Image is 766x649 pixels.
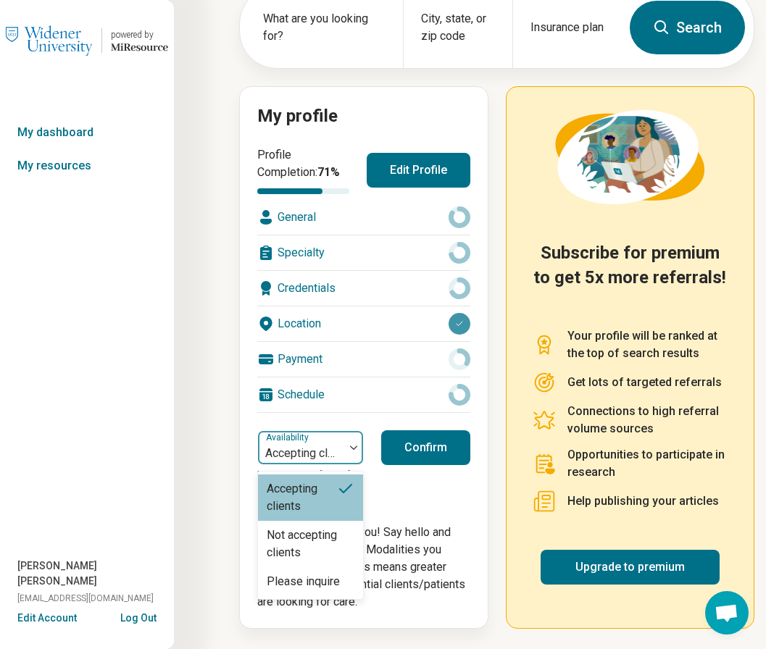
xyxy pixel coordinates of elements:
[567,374,722,391] p: Get lots of targeted referrals
[705,591,749,635] a: Open chat
[567,493,719,510] p: Help publishing your articles
[533,241,728,310] h2: Subscribe for premium to get 5x more referrals!
[6,23,93,58] img: Widener University
[567,403,728,437] p: Connections to high referral volume sources
[257,200,470,235] div: General
[6,23,168,58] a: Widener Universitypowered by
[257,342,470,377] div: Payment
[257,271,470,306] div: Credentials
[630,1,745,54] button: Search
[257,104,470,129] h2: My profile
[257,468,364,483] p: Last updated: [DATE]
[381,430,470,465] button: Confirm
[317,165,340,179] span: 71 %
[541,550,720,585] a: Upgrade to premium
[267,480,337,515] div: Accepting clients
[17,611,77,626] button: Edit Account
[257,235,470,270] div: Specialty
[17,558,174,589] span: [PERSON_NAME] [PERSON_NAME]
[17,592,154,605] span: [EMAIL_ADDRESS][DOMAIN_NAME]
[367,153,470,188] button: Edit Profile
[257,524,470,611] p: Your profile misses you! Say hello and add all the Treatment Modalities you offer. More modalitie...
[567,446,728,481] p: Opportunities to participate in research
[267,573,340,590] div: Please inquire
[263,10,386,45] label: What are you looking for?
[257,501,470,521] h3: Resource Tip
[257,306,470,341] div: Location
[111,28,168,41] div: powered by
[257,146,349,194] div: Profile Completion:
[266,432,312,443] label: Availability
[257,377,470,412] div: Schedule
[267,527,354,561] div: Not accepting clients
[120,611,157,622] button: Log Out
[567,327,728,362] p: Your profile will be ranked at the top of search results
